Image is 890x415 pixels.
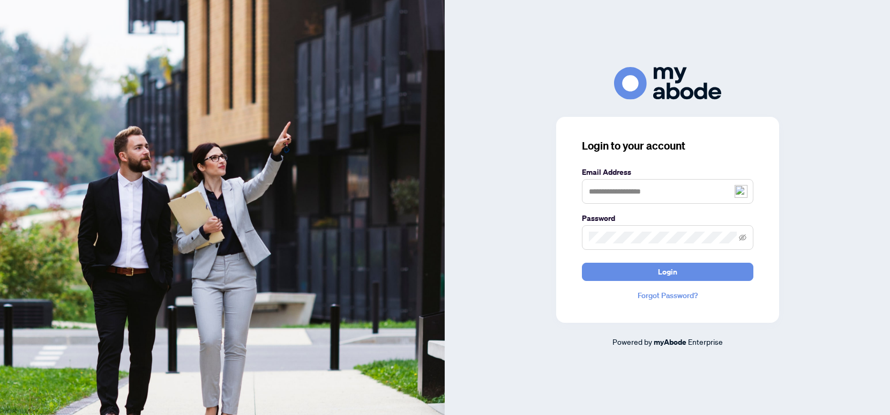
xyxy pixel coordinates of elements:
span: eye-invisible [739,234,746,241]
img: ma-logo [614,67,721,100]
span: Powered by [612,337,652,346]
span: Enterprise [688,337,723,346]
label: Email Address [582,166,753,178]
img: npw-badge-icon-locked.svg [724,234,732,242]
a: Forgot Password? [582,290,753,301]
a: myAbode [654,336,686,348]
h3: Login to your account [582,138,753,153]
span: Login [658,263,677,280]
img: npw-badge-icon-locked.svg [735,185,747,198]
button: Login [582,263,753,281]
label: Password [582,212,753,224]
